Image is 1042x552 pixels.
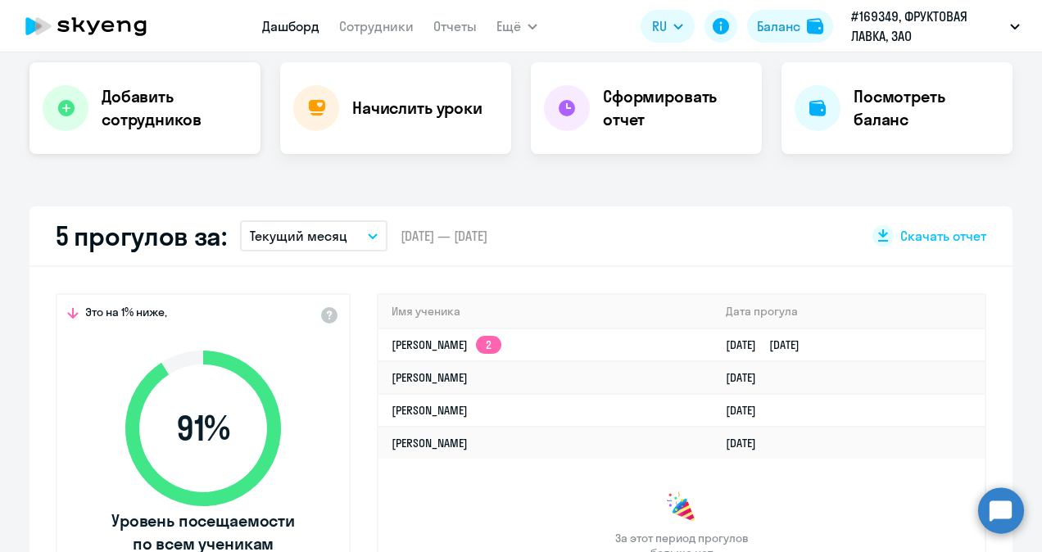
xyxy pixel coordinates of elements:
a: [DATE] [726,403,769,418]
h4: Сформировать отчет [603,85,749,131]
a: [PERSON_NAME]2 [392,337,501,352]
a: [DATE] [726,370,769,385]
h2: 5 прогулов за: [56,219,227,252]
span: Скачать отчет [900,227,986,245]
img: congrats [665,491,698,524]
h4: Посмотреть баланс [854,85,999,131]
h4: Добавить сотрудников [102,85,247,131]
span: Это на 1% ниже, [85,305,167,324]
button: #169349, ФРУКТОВАЯ ЛАВКА, ЗАО [843,7,1028,46]
a: [DATE][DATE] [726,337,813,352]
span: [DATE] — [DATE] [401,227,487,245]
a: Дашборд [262,18,319,34]
button: RU [641,10,695,43]
div: Баланс [757,16,800,36]
button: Ещё [496,10,537,43]
button: Текущий месяц [240,220,387,251]
app-skyeng-badge: 2 [476,336,501,354]
a: [PERSON_NAME] [392,403,468,418]
a: [DATE] [726,436,769,450]
th: Имя ученика [378,295,713,328]
button: Балансbalance [747,10,833,43]
a: [PERSON_NAME] [392,370,468,385]
a: Сотрудники [339,18,414,34]
p: #169349, ФРУКТОВАЯ ЛАВКА, ЗАО [851,7,1003,46]
span: 91 % [109,409,297,448]
h4: Начислить уроки [352,97,482,120]
p: Текущий месяц [250,226,347,246]
span: RU [652,16,667,36]
th: Дата прогула [713,295,985,328]
a: Отчеты [433,18,477,34]
a: [PERSON_NAME] [392,436,468,450]
img: balance [807,18,823,34]
span: Ещё [496,16,521,36]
